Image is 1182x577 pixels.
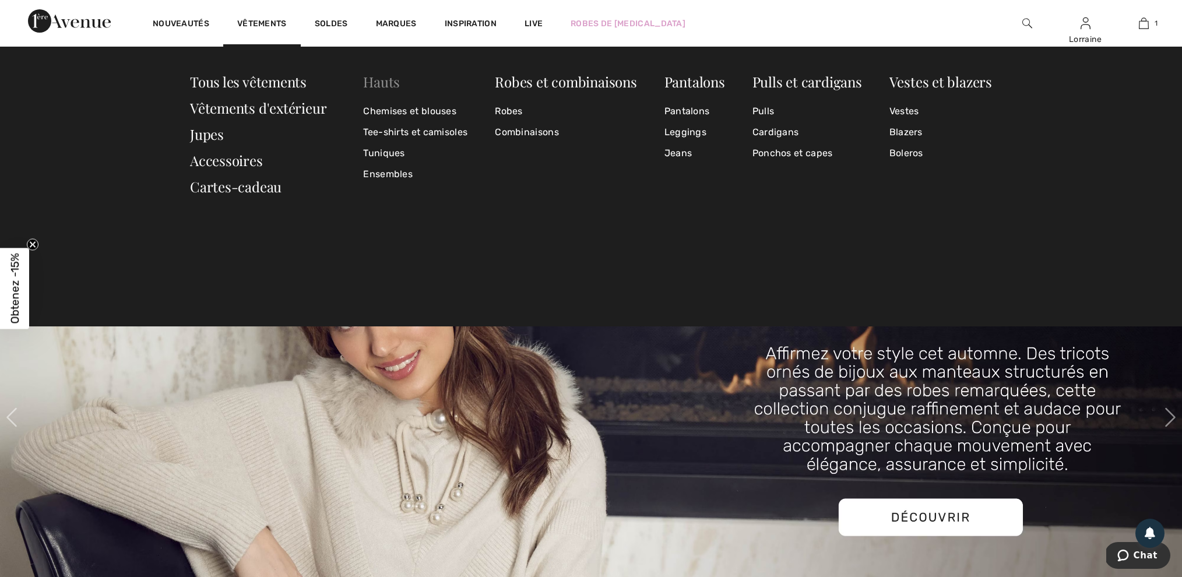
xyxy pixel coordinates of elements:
[190,151,263,170] a: Accessoires
[363,164,467,185] a: Ensembles
[664,143,725,164] a: Jeans
[1115,16,1172,30] a: 1
[445,19,497,31] span: Inspiration
[752,143,862,164] a: Ponchos et capes
[1022,16,1032,30] img: recherche
[1057,33,1114,45] div: Lorraine
[1155,18,1158,29] span: 1
[363,122,467,143] a: Tee-shirts et camisoles
[363,72,400,91] a: Hauts
[889,101,992,122] a: Vestes
[363,101,467,122] a: Chemises et blouses
[752,72,862,91] a: Pulls et cardigans
[664,122,725,143] a: Leggings
[664,101,725,122] a: Pantalons
[190,72,307,91] a: Tous les vêtements
[889,143,992,164] a: Boleros
[27,239,38,251] button: Close teaser
[363,143,467,164] a: Tuniques
[153,19,209,31] a: Nouveautés
[237,19,287,31] a: Vêtements
[752,122,862,143] a: Cardigans
[889,72,992,91] a: Vestes et blazers
[28,9,111,33] img: 1ère Avenue
[495,101,636,122] a: Robes
[525,17,543,30] a: Live
[8,254,22,324] span: Obtenez -15%
[315,19,348,31] a: Soldes
[1139,16,1149,30] img: Mon panier
[1081,17,1090,29] a: Se connecter
[1081,16,1090,30] img: Mes infos
[752,101,862,122] a: Pulls
[889,122,992,143] a: Blazers
[1106,542,1170,571] iframe: Ouvre un widget dans lequel vous pouvez chatter avec l’un de nos agents
[495,122,636,143] a: Combinaisons
[495,72,636,91] a: Robes et combinaisons
[190,177,282,196] a: Cartes-cadeau
[190,125,224,143] a: Jupes
[376,19,417,31] a: Marques
[664,72,725,91] a: Pantalons
[571,17,685,30] a: Robes de [MEDICAL_DATA]
[190,98,326,117] a: Vêtements d'extérieur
